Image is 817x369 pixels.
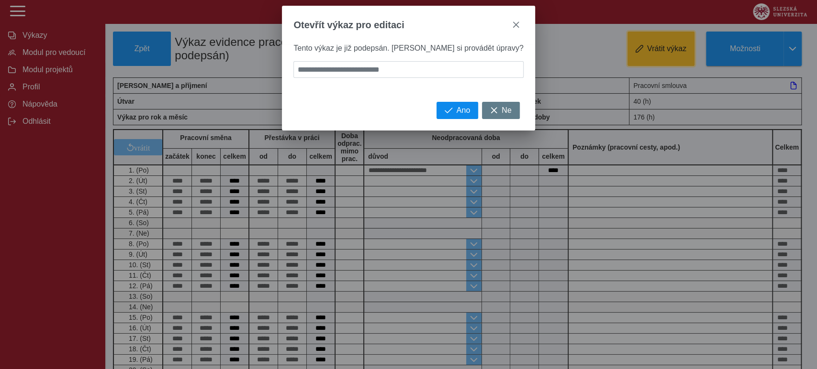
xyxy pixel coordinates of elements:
[502,106,511,115] span: Ne
[293,20,404,31] span: Otevřít výkaz pro editaci
[508,17,524,33] button: close
[482,102,519,119] button: Ne
[282,44,535,102] div: Tento výkaz je již podepsán. [PERSON_NAME] si provádět úpravy?
[457,106,470,115] span: Ano
[436,102,478,119] button: Ano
